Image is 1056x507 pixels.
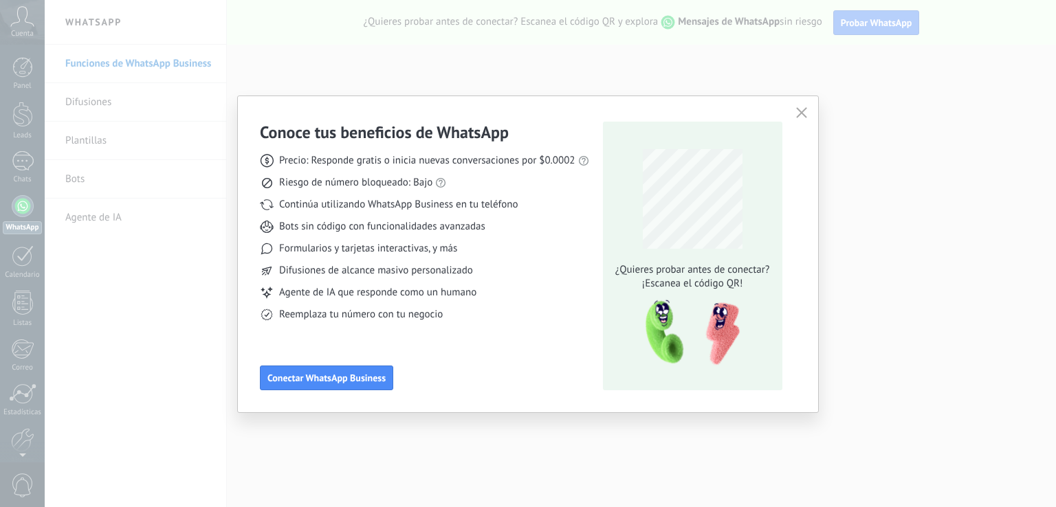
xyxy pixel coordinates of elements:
span: ¿Quieres probar antes de conectar? [611,263,773,277]
span: Riesgo de número bloqueado: Bajo [279,176,432,190]
h3: Conoce tus beneficios de WhatsApp [260,122,509,143]
span: Bots sin código con funcionalidades avanzadas [279,220,485,234]
span: Precio: Responde gratis o inicia nuevas conversaciones por $0.0002 [279,154,575,168]
button: Conectar WhatsApp Business [260,365,393,390]
img: qr-pic-1x.png [634,296,742,370]
span: Reemplaza tu número con tu negocio [279,308,443,322]
span: Continúa utilizando WhatsApp Business en tu teléfono [279,198,518,212]
span: Agente de IA que responde como un humano [279,286,476,300]
span: Difusiones de alcance masivo personalizado [279,264,473,278]
span: Formularios y tarjetas interactivas, y más [279,242,457,256]
span: Conectar WhatsApp Business [267,373,386,383]
span: ¡Escanea el código QR! [611,277,773,291]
